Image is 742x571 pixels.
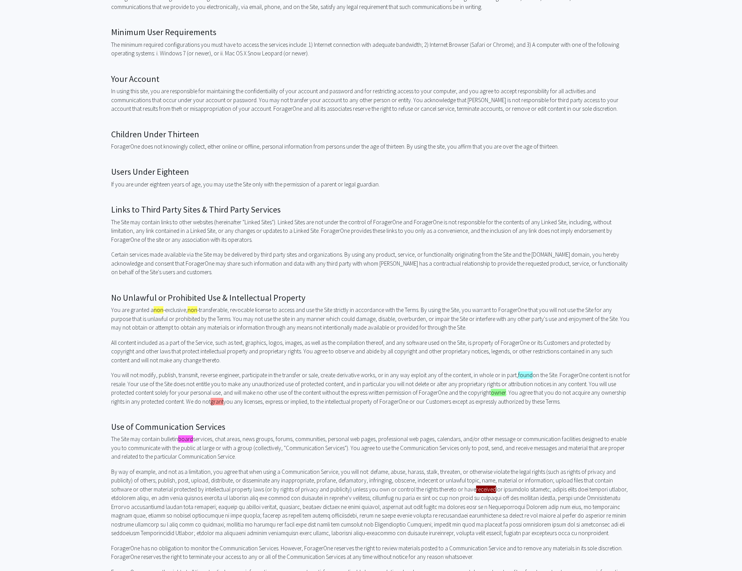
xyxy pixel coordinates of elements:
p: All content included as a part of the Service, such as text, graphics, logos, images, as well as ... [111,339,630,365]
p: By way of example, and not as a limitation, you agree that when using a Communication Service, yo... [111,468,630,538]
h2: Users Under Eighteen [111,167,630,177]
p: If you are under eighteen years of age, you may use the Site only with the permission of a parent... [111,180,630,189]
font: non [188,306,197,314]
font: board [178,435,193,443]
p: ForagerOne has no obligation to monitor the Communication Services. However, ForagerOne reserves ... [111,544,630,562]
h2: No Unlawful or Prohibited Use & Intellectual Property [111,293,630,303]
p: ForagerOne does not knowingly collect, either online or offline, personal information from person... [111,142,630,151]
p: The Site may contain links to other websites (hereinafter "Linked Sites"). Linked Sites are not u... [111,218,630,245]
font: received [476,486,496,493]
h2: Links to Third Party Sites & Third Party Services [111,204,630,215]
p: In using this site, you are responsible for maintaining the confidentiality of your account and p... [111,87,630,113]
h2: Minimum User Requirements [111,27,630,37]
iframe: Chat [6,536,33,565]
font: non [154,306,163,314]
font: owner [491,389,506,396]
h2: Your Account [111,74,630,84]
h2: Use of Communication Services [111,422,630,432]
p: You will not modify, publish, transmit, reverse engineer, participate in the transfer or sale, cr... [111,371,630,406]
p: The minimum required configurations you must have to access the services include: 1) Internet con... [111,41,630,58]
p: The Site may contain bulletin services, chat areas, news groups, forums, communities, personal we... [111,435,630,461]
font: grant [211,398,223,405]
font: found [518,371,533,379]
p: You are granted a -exclusive, -transferable, revocable license to access and use the Site strictl... [111,306,630,332]
p: Certain services made available via the Site may be delivered by third party sites and organizati... [111,250,630,277]
h2: Children Under Thirteen [111,129,630,139]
